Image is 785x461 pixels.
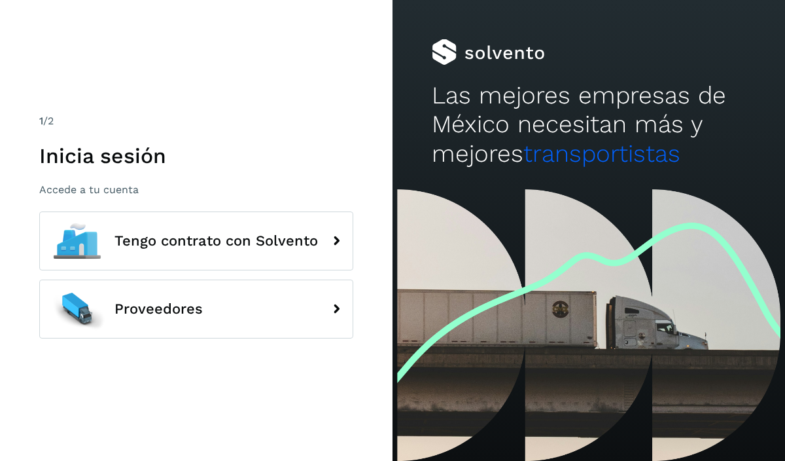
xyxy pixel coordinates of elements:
h1: Inicia sesión [39,143,353,168]
span: transportistas [523,139,680,168]
button: Proveedores [39,280,353,339]
span: Proveedores [114,301,203,317]
h2: Las mejores empresas de México necesitan más y mejores [432,81,746,168]
span: 1 [39,115,43,127]
span: Tengo contrato con Solvento [114,233,318,249]
button: Tengo contrato con Solvento [39,212,353,270]
p: Accede a tu cuenta [39,183,353,196]
div: /2 [39,113,353,129]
